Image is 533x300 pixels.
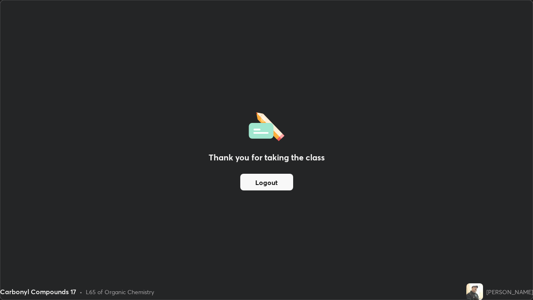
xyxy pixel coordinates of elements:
[486,287,533,296] div: [PERSON_NAME]
[86,287,154,296] div: L65 of Organic Chemistry
[80,287,82,296] div: •
[466,283,483,300] img: 8789f57d21a94de8b089b2eaa565dc50.jpg
[240,174,293,190] button: Logout
[209,151,325,164] h2: Thank you for taking the class
[249,110,284,141] img: offlineFeedback.1438e8b3.svg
